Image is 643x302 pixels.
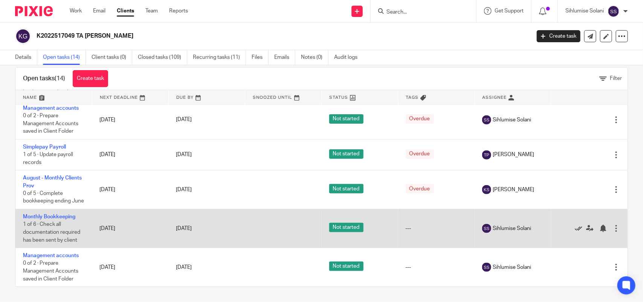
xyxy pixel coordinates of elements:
a: Management accounts [23,106,79,111]
a: Details [15,50,37,65]
a: Notes (0) [301,50,328,65]
a: Email [93,7,105,15]
span: [DATE] [176,226,192,231]
span: Overdue [406,114,434,124]
span: Not started [329,223,364,232]
div: --- [406,225,467,232]
img: svg%3E [15,28,31,44]
span: [DATE] [176,117,192,123]
a: August - Monthly Clients Prov [23,175,82,188]
a: Open tasks (14) [43,50,86,65]
span: Tags [406,95,418,100]
div: --- [406,264,467,271]
td: [DATE] [92,209,168,248]
a: Files [252,50,269,65]
span: 0 of 2 · Prepare Management Accounts saved in Client Folder [23,261,78,282]
td: [DATE] [92,170,168,209]
h2: K2022517049 TA [PERSON_NAME] [37,32,428,40]
a: Mark as done [575,225,586,232]
span: [DATE] [176,265,192,270]
span: Snoozed Until [253,95,292,100]
img: svg%3E [482,150,491,159]
p: Sihlumise Solani [565,7,604,15]
span: Not started [329,114,364,124]
img: svg%3E [482,224,491,233]
a: Recurring tasks (11) [193,50,246,65]
a: Work [70,7,82,15]
td: [DATE] [92,139,168,170]
input: Search [386,9,454,16]
a: Client tasks (0) [92,50,132,65]
a: Closed tasks (109) [138,50,187,65]
img: svg%3E [608,5,620,17]
a: Emails [274,50,295,65]
span: Status [329,95,348,100]
span: [PERSON_NAME] [493,151,535,158]
span: Overdue [406,184,434,193]
a: Management accounts [23,253,79,258]
span: Sihlumise Solani [493,264,532,271]
img: svg%3E [482,263,491,272]
span: 1 of 6 · Check all documentation required has been sent by client [23,222,80,243]
span: [DATE] [176,152,192,157]
a: Reports [169,7,188,15]
a: Monthly Bookkeeping [23,214,75,219]
span: Filter [610,76,622,81]
span: Not started [329,184,364,193]
span: Sihlumise Solani [493,225,532,232]
a: Simplepay Payroll [23,144,66,150]
span: 1 of 5 · Update payroll records [23,152,73,165]
img: Pixie [15,6,53,16]
span: Not started [329,149,364,159]
img: svg%3E [482,115,491,124]
span: 0 of 2 · Prepare Management Accounts saved in Client Folder [23,113,78,134]
a: Create task [73,70,108,87]
td: [DATE] [92,100,168,139]
span: [DATE] [176,187,192,192]
h1: Open tasks [23,75,65,83]
td: [DATE] [92,248,168,287]
span: Get Support [495,8,524,14]
span: (14) [55,75,65,81]
span: [PERSON_NAME] [493,186,535,193]
span: 0 of 5 · Complete bookkeeping ending June [23,191,84,204]
a: Create task [537,30,580,42]
a: Audit logs [334,50,363,65]
span: Sihlumise Solani [493,116,532,124]
a: Team [145,7,158,15]
span: Not started [329,262,364,271]
a: Clients [117,7,134,15]
img: svg%3E [482,185,491,194]
span: Overdue [406,149,434,159]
